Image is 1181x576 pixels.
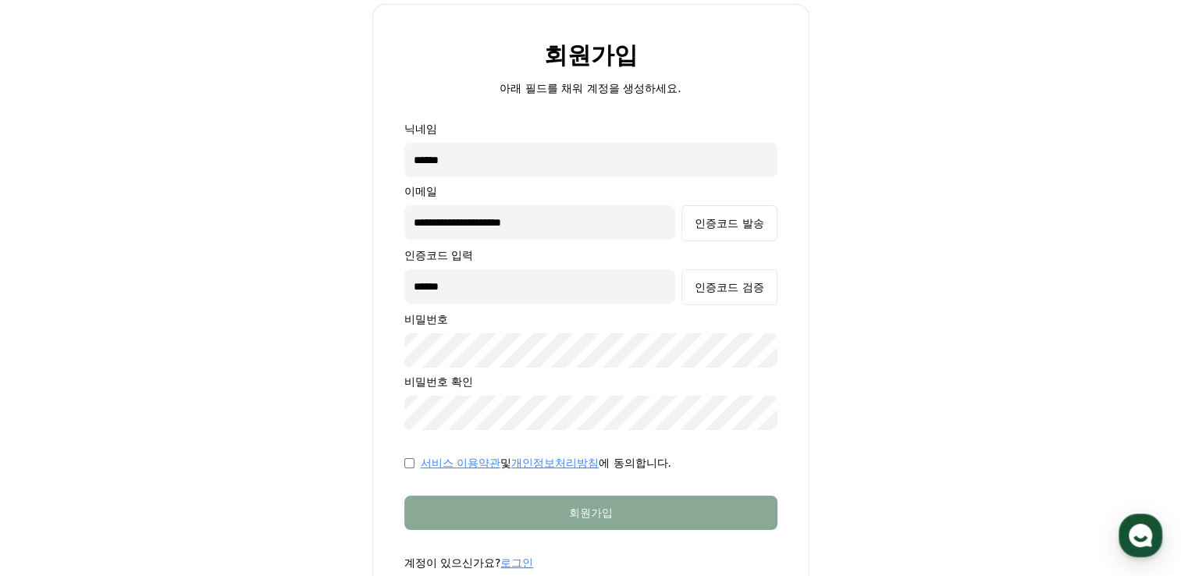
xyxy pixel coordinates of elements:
[511,457,599,469] a: 개인정보처리방침
[143,471,162,483] span: 대화
[404,247,777,263] p: 인증코드 입력
[421,455,671,471] p: 및 에 동의합니다.
[544,42,638,68] h2: 회원가입
[201,446,300,485] a: 설정
[404,183,777,199] p: 이메일
[404,121,777,137] p: 닉네임
[49,470,59,482] span: 홈
[404,496,777,530] button: 회원가입
[500,80,681,96] p: 아래 필드를 채워 계정을 생성하세요.
[404,311,777,327] p: 비밀번호
[404,374,777,389] p: 비밀번호 확인
[695,279,763,295] div: 인증코드 검증
[5,446,103,485] a: 홈
[436,505,746,521] div: 회원가입
[404,555,777,571] p: 계정이 있으신가요?
[500,556,533,569] a: 로그인
[103,446,201,485] a: 대화
[421,457,500,469] a: 서비스 이용약관
[681,205,777,241] button: 인증코드 발송
[681,269,777,305] button: 인증코드 검증
[241,470,260,482] span: 설정
[695,215,763,231] div: 인증코드 발송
